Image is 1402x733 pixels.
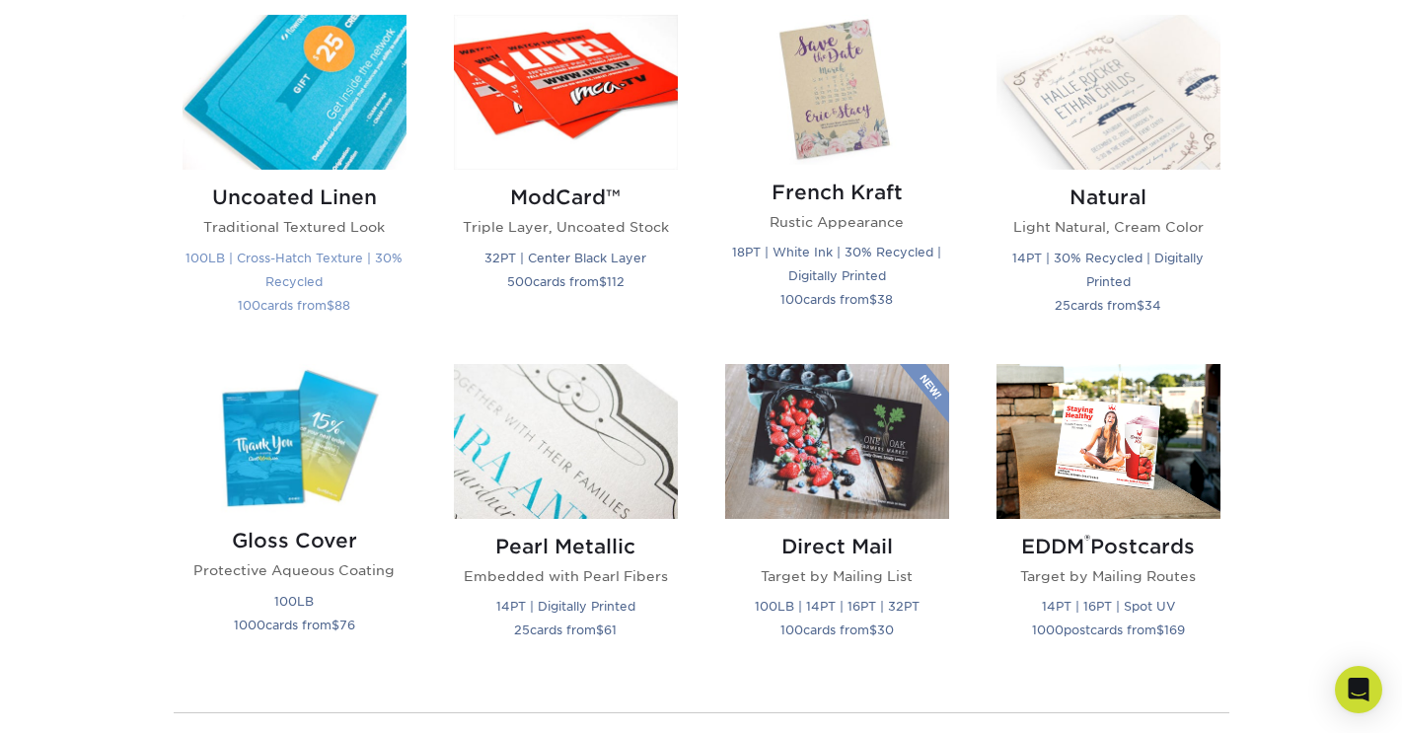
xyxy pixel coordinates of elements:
span: $ [327,298,334,313]
span: 30 [877,623,894,637]
h2: Direct Mail [725,535,949,558]
h2: Pearl Metallic [454,535,678,558]
small: 14PT | 16PT | Spot UV [1042,599,1175,614]
small: 14PT | Digitally Printed [496,599,635,614]
span: 61 [604,623,617,637]
span: $ [869,292,877,307]
a: Pearl Metallic Postcards Pearl Metallic Embedded with Pearl Fibers 14PT | Digitally Printed 25car... [454,364,678,673]
img: Natural Postcards [996,15,1220,170]
small: 18PT | White Ink | 30% Recycled | Digitally Printed [732,245,941,283]
span: 25 [1055,298,1070,313]
img: Uncoated Linen Postcards [183,15,406,170]
span: 25 [514,623,530,637]
span: $ [596,623,604,637]
h2: Gloss Cover [183,529,406,552]
span: 1000 [234,618,265,632]
small: cards from [1055,298,1161,313]
img: New Product [900,364,949,423]
p: Traditional Textured Look [183,217,406,237]
small: cards from [234,618,355,632]
p: Embedded with Pearl Fibers [454,566,678,586]
span: 88 [334,298,350,313]
span: 500 [507,274,533,289]
h2: ModCard™ [454,185,678,209]
small: cards from [780,623,894,637]
span: $ [1156,623,1164,637]
small: 100LB [274,594,314,609]
a: Natural Postcards Natural Light Natural, Cream Color 14PT | 30% Recycled | Digitally Printed 25ca... [996,15,1220,339]
p: Target by Mailing Routes [996,566,1220,586]
img: Velvet w/ Raised Foil Postcards [996,364,1220,519]
img: ModCard™ Postcards [454,15,678,170]
sup: ® [1084,532,1090,550]
small: cards from [238,298,350,313]
p: Target by Mailing List [725,566,949,586]
span: $ [599,274,607,289]
small: cards from [514,623,617,637]
p: Triple Layer, Uncoated Stock [454,217,678,237]
span: $ [1137,298,1144,313]
img: Pearl Metallic Postcards [454,364,678,519]
small: 14PT | 30% Recycled | Digitally Printed [1012,251,1204,289]
span: 169 [1164,623,1185,637]
img: French Kraft Postcards [725,15,949,164]
small: 32PT | Center Black Layer [484,251,646,265]
a: Velvet w/ Raised Foil Postcards EDDM®Postcards Target by Mailing Routes 14PT | 16PT | Spot UV 100... [996,364,1220,673]
h2: Natural [996,185,1220,209]
small: 100LB | Cross-Hatch Texture | 30% Recycled [185,251,403,289]
small: postcards from [1032,623,1185,637]
iframe: Google Customer Reviews [5,673,168,726]
small: cards from [780,292,893,307]
span: $ [332,618,339,632]
span: 34 [1144,298,1161,313]
p: Rustic Appearance [725,212,949,232]
span: $ [869,623,877,637]
img: Direct Mail Postcards [725,364,949,519]
small: 100LB | 14PT | 16PT | 32PT [755,599,920,614]
h2: Uncoated Linen [183,185,406,209]
img: Gloss Cover Postcards [183,364,406,513]
a: French Kraft Postcards French Kraft Rustic Appearance 18PT | White Ink | 30% Recycled | Digitally... [725,15,949,339]
a: Direct Mail Postcards Direct Mail Target by Mailing List 100LB | 14PT | 16PT | 32PT 100cards from$30 [725,364,949,673]
span: 100 [780,292,803,307]
a: Uncoated Linen Postcards Uncoated Linen Traditional Textured Look 100LB | Cross-Hatch Texture | 3... [183,15,406,339]
span: 76 [339,618,355,632]
span: 100 [238,298,260,313]
a: ModCard™ Postcards ModCard™ Triple Layer, Uncoated Stock 32PT | Center Black Layer 500cards from$112 [454,15,678,339]
p: Light Natural, Cream Color [996,217,1220,237]
small: cards from [507,274,625,289]
p: Protective Aqueous Coating [183,560,406,580]
span: 38 [877,292,893,307]
div: Open Intercom Messenger [1335,666,1382,713]
span: 1000 [1032,623,1064,637]
span: 100 [780,623,803,637]
a: Gloss Cover Postcards Gloss Cover Protective Aqueous Coating 100LB 1000cards from$76 [183,364,406,673]
span: 112 [607,274,625,289]
h2: EDDM Postcards [996,535,1220,558]
h2: French Kraft [725,181,949,204]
